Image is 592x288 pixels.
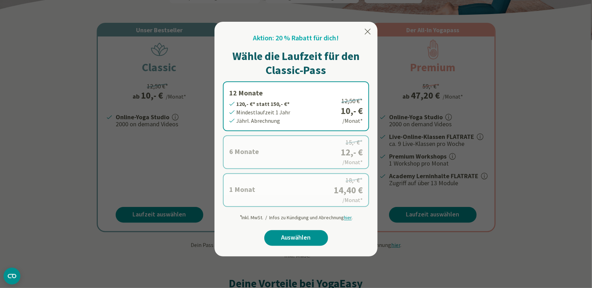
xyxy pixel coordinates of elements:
[264,230,328,246] a: Auswählen
[223,49,369,77] h1: Wähle die Laufzeit für den Classic-Pass
[4,268,20,284] button: CMP-Widget öffnen
[239,211,353,222] div: Inkl. MwSt. / Infos zu Kündigung und Abrechnung .
[253,33,339,43] h2: Aktion: 20 % Rabatt für dich!
[344,215,352,221] span: hier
